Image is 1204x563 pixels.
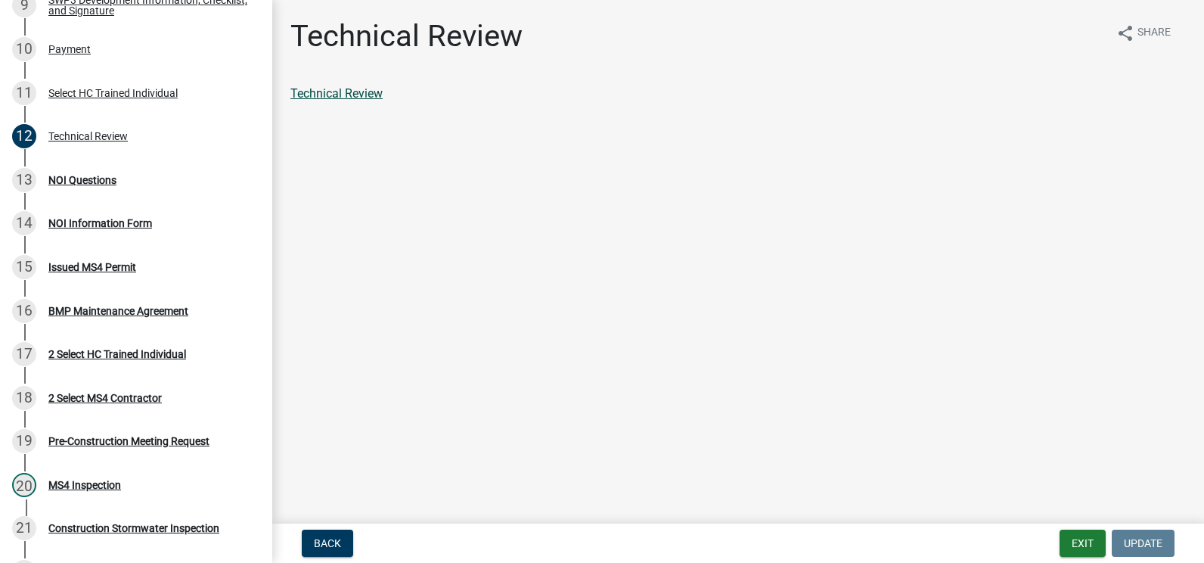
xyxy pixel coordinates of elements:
[48,131,128,142] div: Technical Review
[12,516,36,540] div: 21
[314,537,341,549] span: Back
[1112,530,1175,557] button: Update
[48,306,188,316] div: BMP Maintenance Agreement
[1104,18,1183,48] button: shareShare
[12,211,36,235] div: 14
[48,88,178,98] div: Select HC Trained Individual
[12,168,36,192] div: 13
[48,393,162,403] div: 2 Select MS4 Contractor
[48,218,152,229] div: NOI Information Form
[1116,24,1134,42] i: share
[302,530,353,557] button: Back
[1124,537,1162,549] span: Update
[48,523,219,533] div: Construction Stormwater Inspection
[48,175,116,185] div: NOI Questions
[1060,530,1106,557] button: Exit
[48,349,186,359] div: 2 Select HC Trained Individual
[290,86,383,101] a: Technical Review
[12,124,36,148] div: 12
[12,386,36,410] div: 18
[48,44,91,54] div: Payment
[12,342,36,366] div: 17
[12,255,36,279] div: 15
[12,299,36,323] div: 16
[48,262,136,272] div: Issued MS4 Permit
[48,436,209,446] div: Pre-Construction Meeting Request
[12,37,36,61] div: 10
[1137,24,1171,42] span: Share
[12,473,36,497] div: 20
[12,429,36,453] div: 19
[12,81,36,105] div: 11
[48,480,121,490] div: MS4 Inspection
[290,18,523,54] h1: Technical Review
